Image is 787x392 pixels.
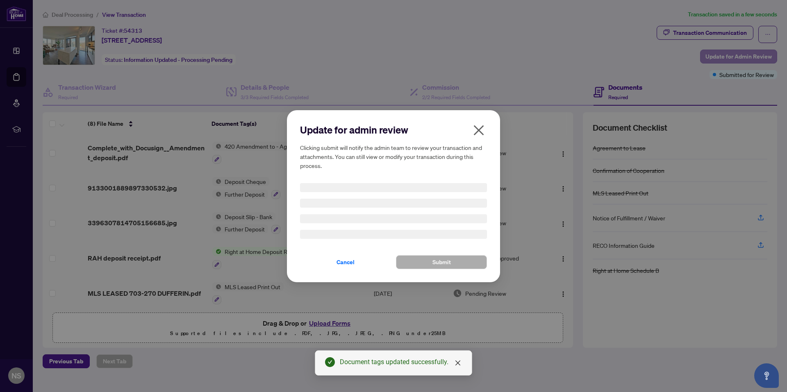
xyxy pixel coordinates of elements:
[455,360,461,366] span: close
[472,124,485,137] span: close
[300,255,391,269] button: Cancel
[300,143,487,170] h5: Clicking submit will notify the admin team to review your transaction and attachments. You can st...
[754,363,779,388] button: Open asap
[325,357,335,367] span: check-circle
[337,256,355,269] span: Cancel
[340,357,462,367] div: Document tags updated successfully.
[453,358,462,367] a: Close
[396,255,487,269] button: Submit
[300,123,487,136] h2: Update for admin review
